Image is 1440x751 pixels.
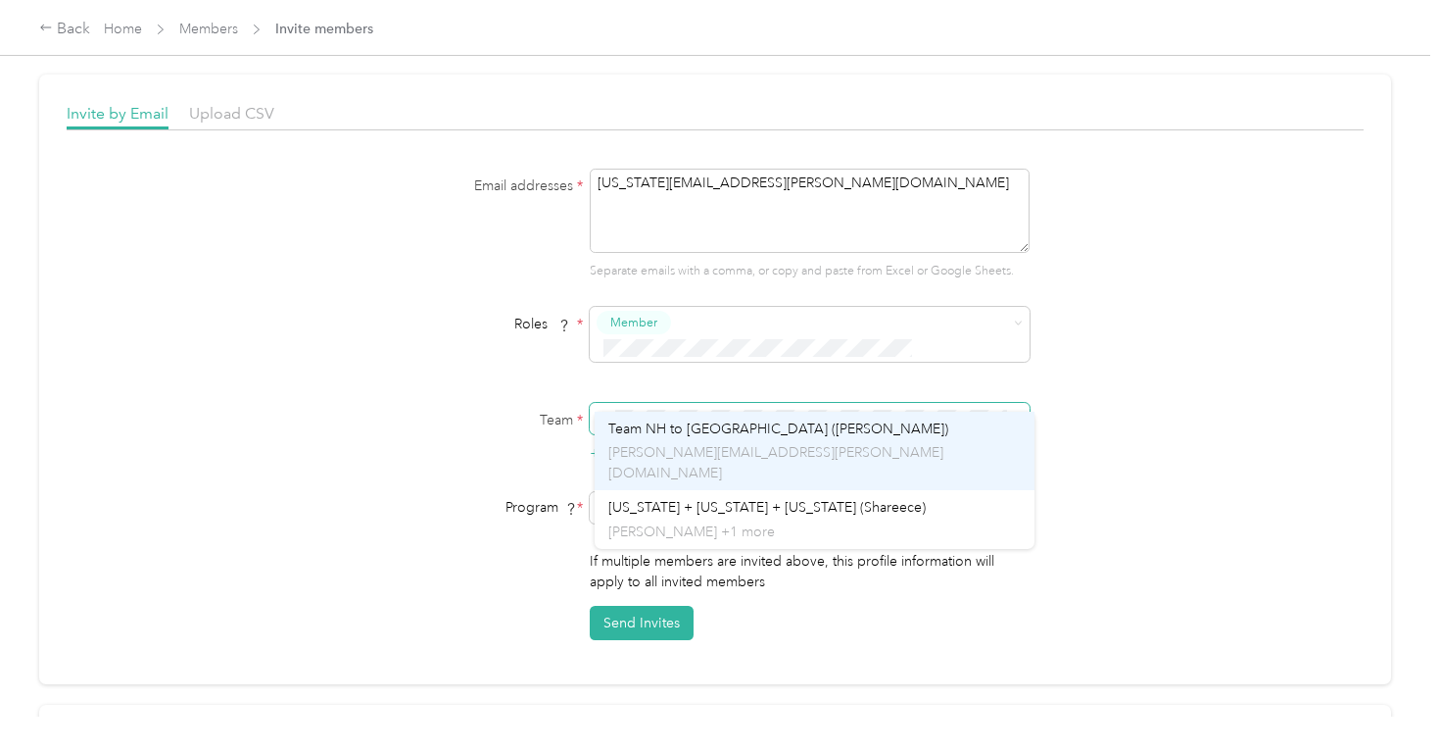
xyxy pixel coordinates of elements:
span: Team NH to [GEOGRAPHIC_DATA] ([PERSON_NAME]) [608,421,948,437]
a: Home [104,21,142,37]
button: Member [597,311,671,335]
button: + Create team [590,441,689,466]
p: [PERSON_NAME][EMAIL_ADDRESS][PERSON_NAME][DOMAIN_NAME] [608,442,1021,483]
label: Team [338,410,583,430]
span: Member [610,314,657,331]
span: [US_STATE] + [US_STATE] + [US_STATE] (Shareece) [608,499,926,516]
p: [PERSON_NAME] +1 more [608,522,1021,542]
iframe: Everlance-gr Chat Button Frame [1330,641,1440,751]
span: Invite by Email [67,104,168,123]
p: Separate emails with a comma, or copy and paste from Excel or Google Sheets. [590,263,1030,280]
span: Upload CSV [189,104,274,123]
div: Program [338,497,583,518]
span: Roles [507,309,577,339]
p: If multiple members are invited above, this profile information will apply to all invited members [590,551,1030,592]
span: Invite members [275,19,373,39]
label: Email addresses [338,175,583,196]
div: Back [39,18,90,41]
button: Send Invites [590,606,694,640]
a: Members [179,21,238,37]
textarea: [US_STATE][EMAIL_ADDRESS][PERSON_NAME][DOMAIN_NAME] [590,169,1030,253]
